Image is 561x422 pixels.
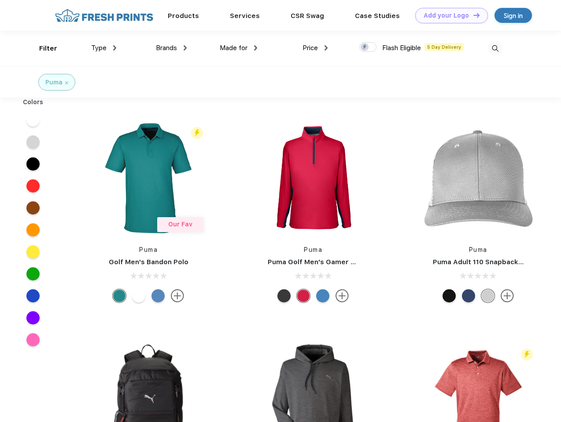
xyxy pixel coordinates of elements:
a: Puma [469,246,487,253]
div: Quarry Brt Whit [481,289,495,302]
span: 5 Day Delivery [424,43,464,51]
a: Sign in [495,8,532,23]
div: Colors [16,98,50,107]
span: Our Fav [168,221,192,228]
span: Type [91,44,107,52]
img: more.svg [171,289,184,302]
img: desktop_search.svg [488,41,502,56]
a: Services [230,12,260,20]
span: Made for [220,44,247,52]
div: Add your Logo [424,12,469,19]
a: Puma [139,246,158,253]
a: Products [168,12,199,20]
div: Ski Patrol [297,289,310,302]
img: dropdown.png [113,45,116,51]
img: flash_active_toggle.svg [191,127,203,139]
img: DT [473,13,480,18]
img: filter_cancel.svg [65,81,68,84]
span: Price [303,44,318,52]
a: CSR Swag [291,12,324,20]
div: Puma Black [277,289,291,302]
img: fo%20logo%202.webp [52,8,156,23]
div: Bright White [132,289,145,302]
a: Golf Men's Bandon Polo [109,258,188,266]
div: Peacoat with Qut Shd [462,289,475,302]
div: Lake Blue [151,289,165,302]
span: Brands [156,44,177,52]
div: Green Lagoon [113,289,126,302]
div: Sign in [504,11,523,21]
div: Bright Cobalt [316,289,329,302]
img: dropdown.png [184,45,187,51]
a: Puma [304,246,322,253]
img: dropdown.png [254,45,257,51]
div: Filter [39,44,57,54]
img: more.svg [501,289,514,302]
img: dropdown.png [325,45,328,51]
div: Pma Blk with Pma Blk [443,289,456,302]
a: Puma Golf Men's Gamer Golf Quarter-Zip [268,258,407,266]
img: func=resize&h=266 [90,120,207,236]
img: flash_active_toggle.svg [521,349,533,360]
img: more.svg [336,289,349,302]
img: func=resize&h=266 [420,120,537,236]
div: Puma [45,78,63,87]
span: Flash Eligible [382,44,421,52]
img: func=resize&h=266 [255,120,372,236]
